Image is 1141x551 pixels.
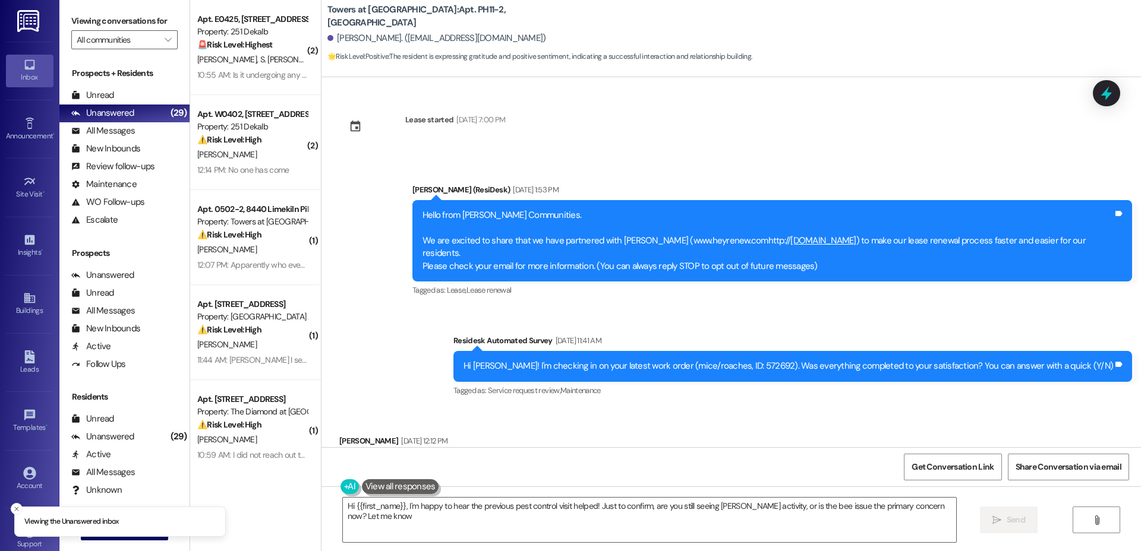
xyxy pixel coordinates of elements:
span: : The resident is expressing gratitude and positive sentiment, indicating a successful interactio... [327,50,752,63]
div: All Messages [71,125,135,137]
p: Viewing the Unanswered inbox [24,517,119,527]
div: [PERSON_NAME] [339,435,657,451]
div: Residents [59,391,190,403]
a: Inbox [6,55,53,87]
div: All Messages [71,305,135,317]
div: Property: 251 Dekalb [197,26,307,38]
b: Towers at [GEOGRAPHIC_DATA]: Apt. PH11-2, [GEOGRAPHIC_DATA] [327,4,565,29]
div: WO Follow-ups [71,196,144,208]
span: • [46,422,48,430]
div: Hi [PERSON_NAME]! I'm checking in on your latest work order (mice/roaches, ID: 572692). Was every... [464,360,1113,372]
div: Follow Ups [71,358,126,370]
div: Prospects + Residents [59,67,190,80]
div: All Messages [71,466,135,479]
button: Share Conversation via email [1008,454,1129,480]
textarea: Hi {{first_name}}, I'm happy to hear the previous pest control visit helped! Just to confirm, are... [343,498,956,542]
span: • [43,188,45,197]
a: Leads [6,347,53,379]
div: Unanswered [71,269,134,281]
div: Unknown [71,484,122,496]
div: Property: 251 Dekalb [197,121,307,133]
span: [PERSON_NAME] [197,244,257,255]
label: Viewing conversations for [71,12,178,30]
span: [PERSON_NAME] [197,434,257,445]
span: Share Conversation via email [1016,461,1121,473]
a: Insights • [6,230,53,262]
div: Maintenance [71,178,137,191]
div: Apt. 0502-2, 8440 Limekiln Pike [197,203,307,216]
span: Lease , [447,285,467,295]
div: New Inbounds [71,322,140,335]
img: ResiDesk Logo [17,10,42,32]
span: [PERSON_NAME] [197,54,260,65]
a: Templates • [6,405,53,437]
div: 10:55 AM: Is it undergoing any maintenance? [197,69,351,80]
button: Close toast [11,503,23,515]
div: [DATE] 11:41 AM [553,334,601,347]
div: Prospects [59,247,190,259]
i:  [165,35,171,45]
div: Lease started [405,113,454,126]
strong: ⚠️ Risk Level: High [197,419,261,430]
strong: ⚠️ Risk Level: High [197,134,261,145]
div: Apt. E0425, [STREET_ADDRESS] [197,13,307,26]
div: [DATE] 7:00 PM [453,113,505,126]
div: Unanswered [71,107,134,119]
div: Tagged as: [453,382,1132,399]
div: 10:59 AM: I did not reach out to the emergency hotline, could you submit a work order for me? [197,449,521,460]
span: • [53,130,55,138]
div: Residesk Automated Survey [453,334,1132,351]
div: Property: Towers at [GEOGRAPHIC_DATA] [197,216,307,228]
div: Active [71,340,111,353]
div: New Inbounds [71,142,140,155]
div: Unread [71,287,114,299]
strong: 🚨 Risk Level: Highest [197,39,273,50]
a: Buildings [6,288,53,320]
div: Tagged as: [412,281,1132,299]
div: Apt. [STREET_ADDRESS] [197,393,307,406]
i:  [992,515,1001,525]
div: Property: [GEOGRAPHIC_DATA] Apts [197,311,307,323]
div: Hello from [PERSON_NAME] Communities. We are excited to share that we have partnered with [PERSON... [423,209,1113,273]
div: Escalate [71,214,118,226]
span: [PERSON_NAME] [197,149,257,160]
div: [DATE] 12:12 PM [398,435,447,447]
a: [DOMAIN_NAME] [790,235,856,246]
a: Site Visit • [6,172,53,204]
div: Apt. [STREET_ADDRESS] [197,298,307,311]
span: Lease renewal [467,285,512,295]
span: Get Conversation Link [912,461,994,473]
span: [PERSON_NAME] [197,339,257,350]
div: Property: The Diamond at [GEOGRAPHIC_DATA] [197,406,307,418]
i:  [1092,515,1101,525]
div: (29) [168,427,190,446]
span: • [41,246,43,255]
div: Unread [71,413,114,425]
button: Get Conversation Link [904,454,1001,480]
div: Review follow-ups [71,160,155,173]
button: Send [980,506,1038,533]
div: 12:14 PM: No one has come [197,164,289,175]
div: Active [71,448,111,461]
div: (29) [168,104,190,122]
div: Apt. W0402, [STREET_ADDRESS] [197,108,307,121]
input: All communities [77,30,159,49]
span: Maintenance [560,385,601,395]
div: 11:44 AM: [PERSON_NAME] I see [PERSON_NAME] 🪳 all over an exterminator has been 3 times if this I... [197,354,644,365]
div: [PERSON_NAME]. ([EMAIL_ADDRESS][DOMAIN_NAME]) [327,32,546,45]
span: Service request review , [488,385,560,395]
div: Unread [71,89,114,102]
div: [PERSON_NAME] (ResiDesk) [412,183,1132,200]
div: [DATE] 1:53 PM [510,183,559,196]
span: Send [1007,514,1025,526]
strong: ⚠️ Risk Level: High [197,229,261,240]
span: S. [PERSON_NAME] [260,54,327,65]
strong: ⚠️ Risk Level: High [197,324,261,335]
a: Account [6,463,53,495]
div: Unanswered [71,430,134,443]
strong: 🌟 Risk Level: Positive [327,52,389,61]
